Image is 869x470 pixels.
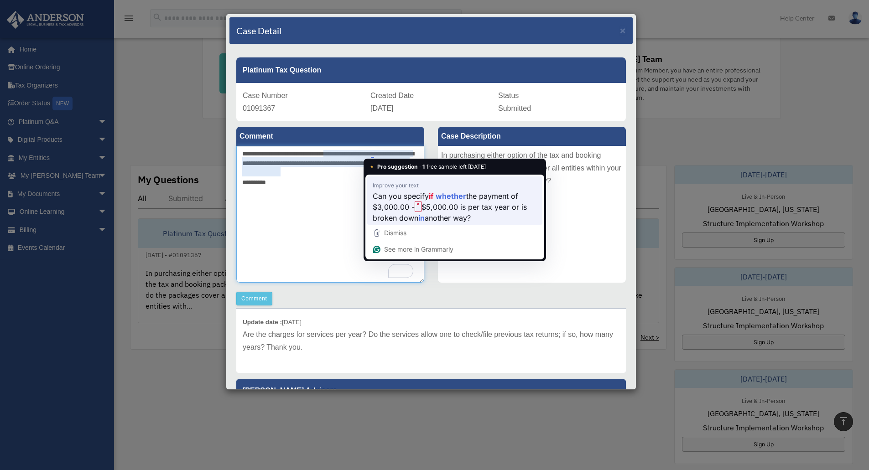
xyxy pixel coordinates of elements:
[236,146,424,283] textarea: To enrich screen reader interactions, please activate Accessibility in Grammarly extension settings
[236,57,626,83] div: Platinum Tax Question
[620,25,626,36] span: ×
[243,328,619,354] p: Are the charges for services per year? Do the services allow one to check/file previous tax retur...
[236,292,272,305] button: Comment
[438,146,626,283] div: In purchasing either option of the tax and booking packages, do the packages cover all entities w...
[498,92,519,99] span: Status
[243,319,282,325] b: Update date :
[438,127,626,146] label: Case Description
[370,92,414,99] span: Created Date
[236,127,424,146] label: Comment
[236,24,281,37] h4: Case Detail
[243,104,275,112] span: 01091367
[243,319,302,325] small: [DATE]
[498,104,531,112] span: Submitted
[370,104,393,112] span: [DATE]
[620,26,626,35] button: Close
[236,379,626,402] p: [PERSON_NAME] Advisors
[243,92,288,99] span: Case Number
